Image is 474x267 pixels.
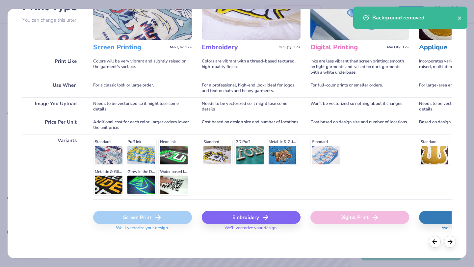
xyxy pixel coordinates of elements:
div: Cost based on design size and number of locations. [310,116,409,134]
div: Won't be vectorized so nothing about it changes [310,97,409,116]
div: Digital Print [310,211,409,224]
div: Colors will be very vibrant and slightly raised on the garment's surface. [93,55,192,79]
div: Needs to be vectorized so it might lose some details [202,97,301,116]
button: close [458,14,462,22]
span: Min Qty: 12+ [170,45,192,50]
div: Print Like [22,55,83,79]
div: Price Per Unit [22,116,83,134]
div: Colors are vibrant with a thread-based textured, high-quality finish. [202,55,301,79]
div: Background removed [372,14,458,22]
div: For a classic look or large order. [93,79,192,97]
span: Min Qty: 12+ [278,45,301,50]
div: Variants [22,134,83,199]
div: Additional cost for each color; larger orders lower the unit price. [93,116,192,134]
div: Image You Upload [22,97,83,116]
p: You can change this later. [22,17,83,23]
div: Cost based on design size and number of locations. [202,116,301,134]
div: Needs to be vectorized so it might lose some details [93,97,192,116]
div: Inks are less vibrant than screen printing; smooth on light garments and raised on dark garments ... [310,55,409,79]
h3: Screen Printing [93,43,167,52]
div: Use When [22,79,83,97]
div: Embroidery [202,211,301,224]
span: We'll vectorize your design. [222,225,280,235]
span: Min Qty: 12+ [387,45,409,50]
h3: Digital Printing [310,43,384,52]
div: For a professional, high-end look; ideal for logos and text on hats and heavy garments. [202,79,301,97]
div: For full-color prints or smaller orders. [310,79,409,97]
h3: Embroidery [202,43,276,52]
span: We'll vectorize your design. [113,225,171,235]
div: Screen Print [93,211,192,224]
